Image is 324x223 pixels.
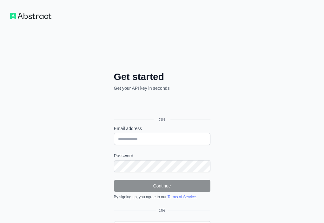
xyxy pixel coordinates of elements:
[156,207,168,213] span: OR
[114,71,210,82] h2: Get started
[114,125,210,132] label: Email address
[168,195,196,199] a: Terms of Service
[114,180,210,192] button: Continue
[114,85,210,91] p: Get your API key in seconds
[114,153,210,159] label: Password
[114,194,210,200] div: By signing up, you agree to our .
[111,98,212,112] iframe: Przycisk Zaloguj się przez Google
[154,116,170,123] span: OR
[10,13,51,19] img: Workflow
